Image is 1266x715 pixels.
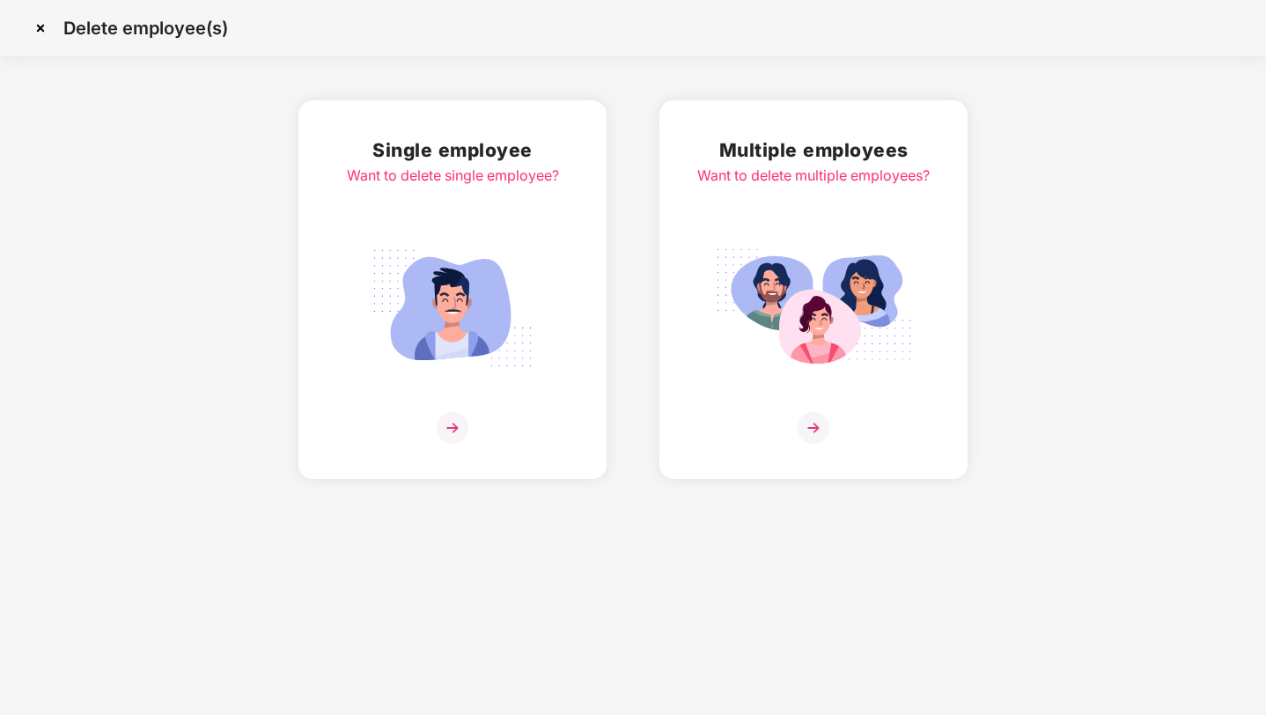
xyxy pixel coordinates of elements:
[26,14,55,42] img: svg+xml;base64,PHN2ZyBpZD0iQ3Jvc3MtMzJ4MzIiIHhtbG5zPSJodHRwOi8vd3d3LnczLm9yZy8yMDAwL3N2ZyIgd2lkdG...
[715,240,912,377] img: svg+xml;base64,PHN2ZyB4bWxucz0iaHR0cDovL3d3dy53My5vcmcvMjAwMC9zdmciIGlkPSJNdWx0aXBsZV9lbXBsb3llZS...
[63,18,228,39] p: Delete employee(s)
[697,136,930,165] h2: Multiple employees
[798,412,829,444] img: svg+xml;base64,PHN2ZyB4bWxucz0iaHR0cDovL3d3dy53My5vcmcvMjAwMC9zdmciIHdpZHRoPSIzNiIgaGVpZ2h0PSIzNi...
[347,136,559,165] h2: Single employee
[437,412,468,444] img: svg+xml;base64,PHN2ZyB4bWxucz0iaHR0cDovL3d3dy53My5vcmcvMjAwMC9zdmciIHdpZHRoPSIzNiIgaGVpZ2h0PSIzNi...
[697,165,930,187] div: Want to delete multiple employees?
[354,240,551,377] img: svg+xml;base64,PHN2ZyB4bWxucz0iaHR0cDovL3d3dy53My5vcmcvMjAwMC9zdmciIGlkPSJTaW5nbGVfZW1wbG95ZWUiIH...
[347,165,559,187] div: Want to delete single employee?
